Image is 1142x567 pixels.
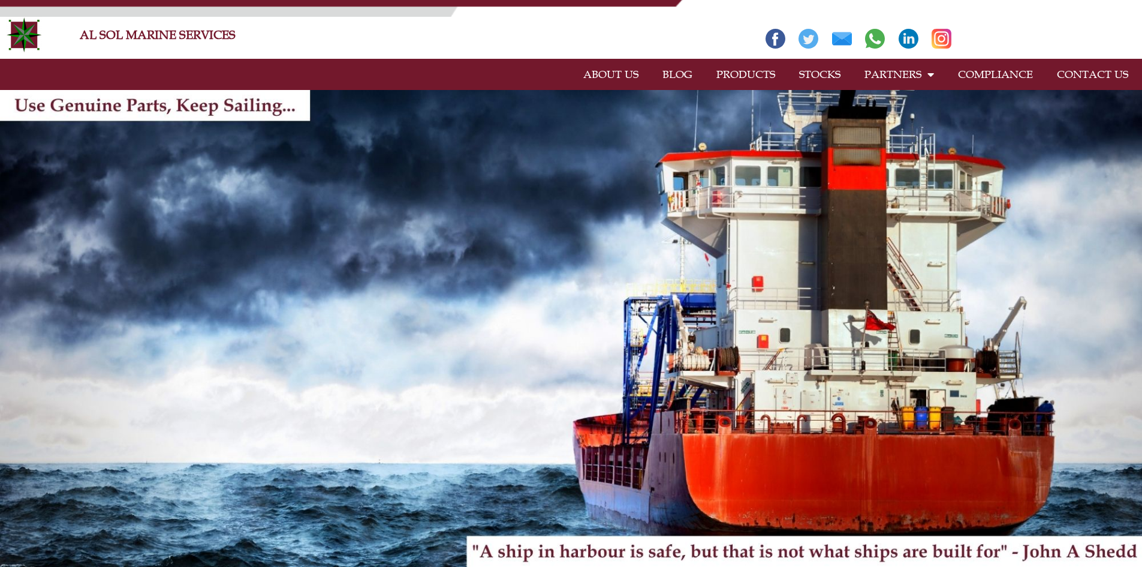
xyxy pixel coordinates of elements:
[80,28,236,42] a: AL SOL MARINE SERVICES
[6,17,42,53] img: Alsolmarine-logo
[1045,61,1140,88] a: CONTACT US
[704,61,787,88] a: PRODUCTS
[852,61,946,88] a: PARTNERS
[787,61,852,88] a: STOCKS
[650,61,704,88] a: BLOG
[571,61,650,88] a: ABOUT US
[946,61,1045,88] a: COMPLIANCE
